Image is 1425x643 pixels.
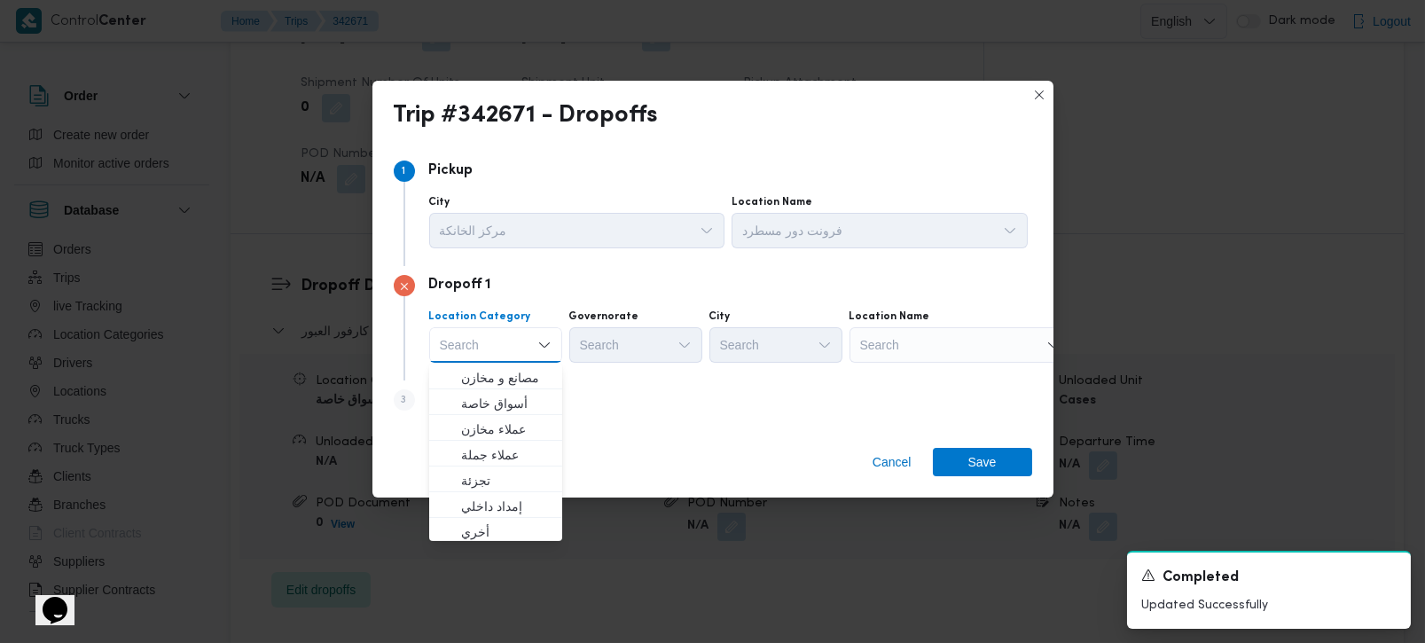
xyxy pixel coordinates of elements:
span: أخري [461,521,552,543]
span: Completed [1163,568,1239,589]
button: Close list of options [537,338,552,352]
button: Open list of options [677,338,692,352]
label: Governorate [569,310,639,324]
label: Location Name [732,195,812,209]
button: عملاء مخازن [429,415,562,441]
span: عملاء مخازن [461,419,552,440]
label: Location Category [429,310,531,324]
p: Dropoff 1 [429,275,491,296]
span: عملاء جملة [461,444,552,466]
label: City [429,195,450,209]
button: إمداد داخلي [429,492,562,518]
button: Cancel [865,448,919,476]
button: أخري [429,518,562,544]
p: Pickup [429,161,474,182]
span: فرونت دور مسطرد [742,220,842,239]
button: Open list of options [1046,338,1061,352]
button: Open list of options [818,338,832,352]
label: City [709,310,731,324]
button: Save [933,448,1032,476]
button: Open list of options [1003,223,1017,238]
div: Notification [1141,567,1397,589]
label: Location Name [850,310,930,324]
svg: Step 2 has errors [399,281,410,292]
button: Closes this modal window [1029,84,1050,106]
div: Trip #342671 - Dropoffs [394,102,659,130]
span: Cancel [873,451,912,473]
span: تجزئة [461,470,552,491]
span: Save [968,448,997,476]
span: أسواق خاصة [461,393,552,414]
button: Open list of options [700,223,714,238]
button: مصانع و مخازن [429,364,562,389]
p: Updated Successfully [1141,596,1397,615]
span: إمداد داخلي [461,496,552,517]
button: أسواق خاصة [429,389,562,415]
span: مركز الخانكة [440,220,507,239]
iframe: chat widget [18,572,74,625]
button: عملاء جملة [429,441,562,467]
span: مصانع و مخازن [461,367,552,388]
span: 1 [403,166,406,176]
span: 3 [402,395,407,405]
button: تجزئة [429,467,562,492]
